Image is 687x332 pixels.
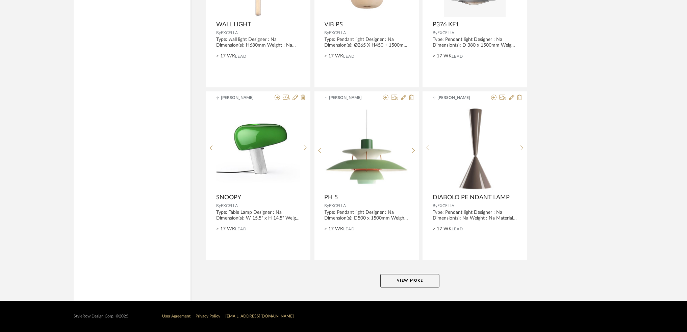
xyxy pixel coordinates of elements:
div: 0 [325,106,408,190]
div: Type: Pendant light Designer : Na Dimension(s): Ø265 X H450 + 1500mm Weight : Na Materials & Fini... [325,37,409,48]
span: By [216,31,221,35]
span: EXCELLA [437,31,454,35]
img: PH 5 [325,108,408,187]
span: > 17 WK [325,226,343,233]
span: VIB PS [325,21,343,28]
span: EXCELLA [329,204,346,208]
span: Lead [452,54,463,59]
div: Type: Pendant light Designer : Na Dimension(s): D500 x 1500mm Weight : Na Materials & Finish: . M... [325,210,409,221]
div: Type: Pendant light Designer : Na Dimension(s): Na Weight : Na Materials & Finish: . Mounting : C... [433,210,517,221]
span: [PERSON_NAME] [437,95,480,101]
span: Lead [235,227,247,231]
div: Type: wall light Designer : Na Dimension(s): H680mm Weight : Na Materials & Finish: .Na Mounting ... [216,37,300,48]
span: P376 KF1 [433,21,459,28]
span: [PERSON_NAME] [329,95,372,101]
div: Type: Pendant light Designer : Na Dimension(s): D 380 x 1500mm Weight : Na Materials & Finish: .N... [433,37,517,48]
img: DIABOLO PE NDANT LAMP [456,106,493,190]
span: > 17 WK [433,53,452,60]
span: DIABOLO PE NDANT LAMP [433,194,510,201]
span: EXCELLA [221,204,238,208]
span: Lead [343,54,355,59]
span: By [433,204,437,208]
button: View More [380,274,439,287]
div: StyleRow Design Corp. ©2025 [74,314,128,319]
span: EXCELLA [329,31,346,35]
span: Lead [452,227,463,231]
span: By [433,31,437,35]
span: Lead [235,54,247,59]
span: By [325,204,329,208]
span: SNOOPY [216,194,241,201]
span: > 17 WK [216,53,235,60]
a: [EMAIL_ADDRESS][DOMAIN_NAME] [225,314,294,318]
span: By [216,204,221,208]
span: EXCELLA [437,204,454,208]
span: By [325,31,329,35]
span: > 17 WK [216,226,235,233]
span: > 17 WK [433,226,452,233]
div: Type: Table Lamp Designer : Na Dimension(s): W 15.5" x H 14.5" Weight : Na Materials & Finish: . ... [216,210,300,221]
img: SNOOPY [217,109,300,186]
span: PH 5 [325,194,338,201]
span: > 17 WK [325,53,343,60]
span: EXCELLA [221,31,238,35]
a: User Agreement [162,314,190,318]
span: Lead [343,227,355,231]
a: Privacy Policy [196,314,220,318]
span: [PERSON_NAME] [221,95,263,101]
span: WALL LIGHT [216,21,251,28]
